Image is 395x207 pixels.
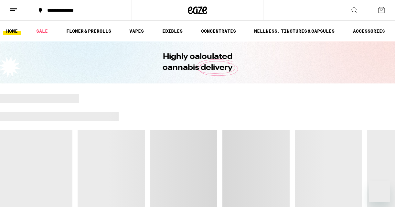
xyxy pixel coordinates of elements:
a: VAPES [126,27,147,35]
a: WELLNESS, TINCTURES & CAPSULES [251,27,338,35]
iframe: Button to launch messaging window [369,181,390,202]
a: CONCENTRATES [198,27,239,35]
a: EDIBLES [159,27,186,35]
a: FLOWER & PREROLLS [63,27,114,35]
a: ACCESSORIES [350,27,388,35]
a: HOME [3,27,21,35]
a: SALE [33,27,51,35]
h1: Highly calculated cannabis delivery [144,51,251,73]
